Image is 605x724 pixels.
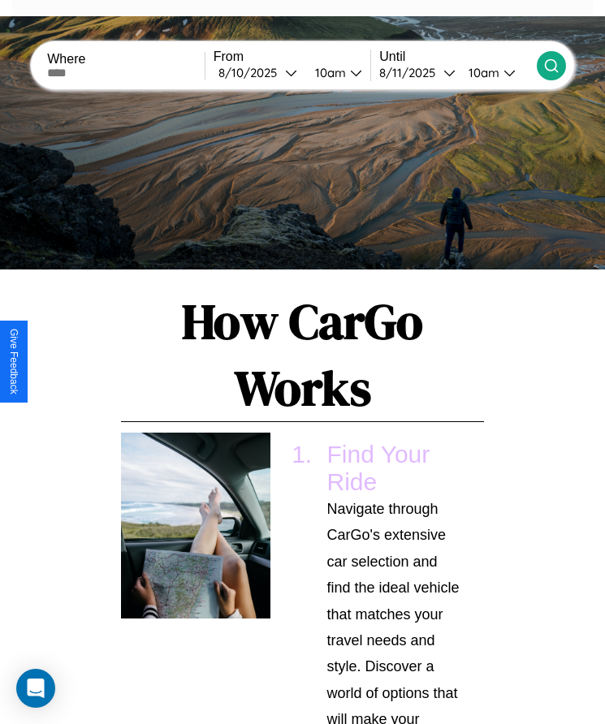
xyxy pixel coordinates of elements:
label: From [214,50,371,64]
h1: How CarGo Works [121,288,484,422]
div: 8 / 11 / 2025 [379,65,443,80]
div: Open Intercom Messenger [16,669,55,708]
button: 10am [456,64,537,81]
div: Give Feedback [8,329,19,394]
label: Until [379,50,537,64]
div: 10am [307,65,350,80]
div: 8 / 10 / 2025 [218,65,285,80]
div: 10am [460,65,503,80]
button: 8/10/2025 [214,64,302,81]
label: Where [47,52,205,67]
button: 10am [302,64,371,81]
